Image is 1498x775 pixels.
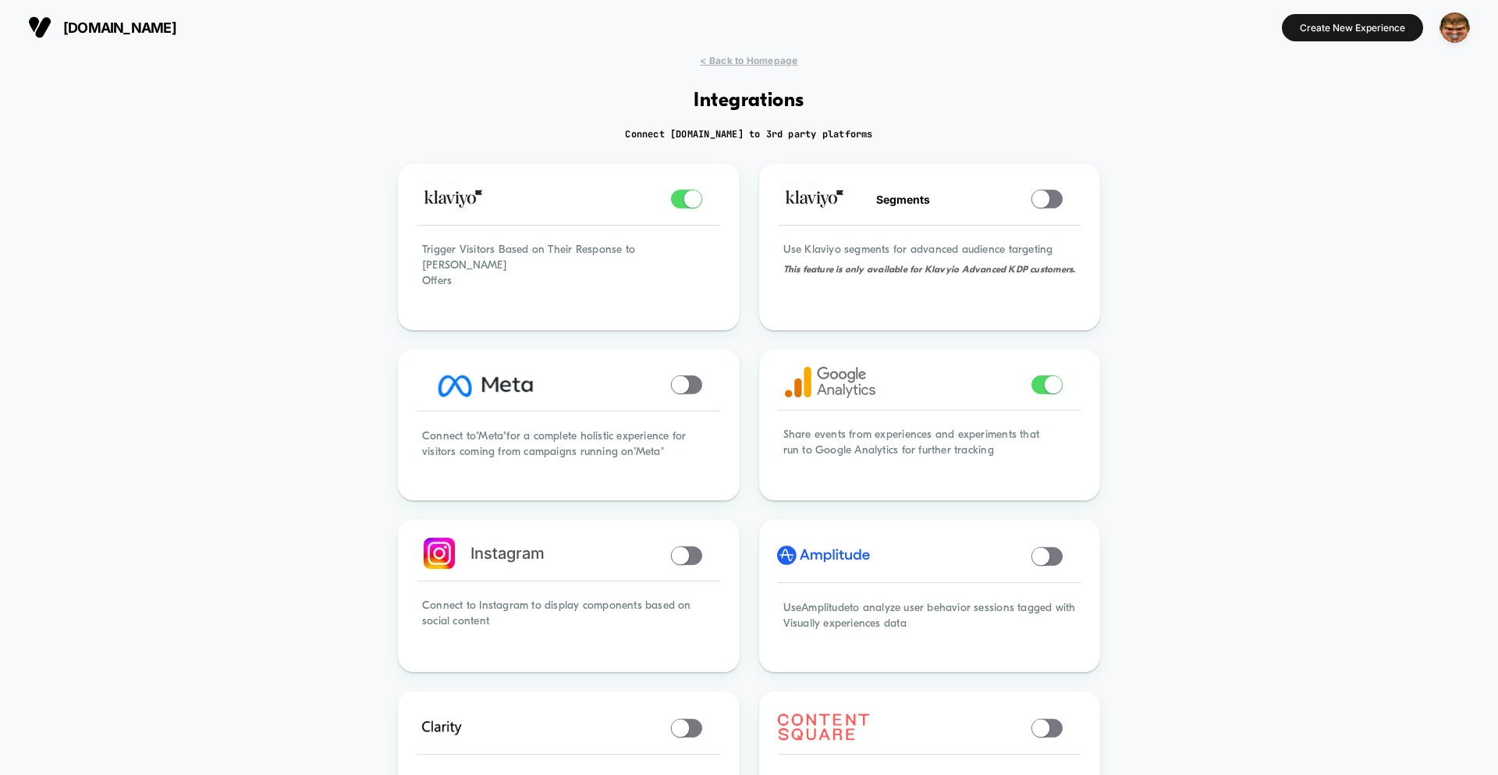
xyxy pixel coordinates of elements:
[1439,12,1470,43] img: ppic
[777,542,870,569] img: amplitude
[761,406,1099,498] div: Share events from experiences and experiments that run to Google Analytics for further tracking
[416,713,469,741] img: clarity
[28,16,51,39] img: Visually logo
[761,221,1099,327] div: Use Klaviyo segments for advanced audience targeting
[700,55,797,66] span: < Back to Homepage
[424,182,484,213] img: Klaviyo
[783,262,1077,278] p: This feature is only available for Klavyio Advanced KDP customers.
[777,713,870,741] img: contentsquare
[785,367,875,398] img: google analytics
[400,577,737,670] div: Connect to Instagram to display components based on social content
[1435,12,1475,44] button: ppic
[1282,14,1423,41] button: Create New Experience
[63,20,176,36] span: [DOMAIN_NAME]
[625,128,872,140] h2: Connect [DOMAIN_NAME] to 3rd party platforms
[408,356,564,415] img: Facebook
[785,182,845,213] img: klaviyo segments
[694,90,804,112] h1: Integrations
[424,538,455,569] img: instagram
[761,579,1099,670] div: Use Amplitude to analyze user behavior sessions tagged with Visually experiences data
[470,544,545,563] span: Instagram
[876,193,930,206] p: Segments
[400,407,737,499] div: Connect to "Meta" for a complete holistic experience for visitors coming from campaigns running o...
[23,15,181,40] button: [DOMAIN_NAME]
[400,221,737,327] div: Trigger Visitors Based on Their Response to [PERSON_NAME] Offers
